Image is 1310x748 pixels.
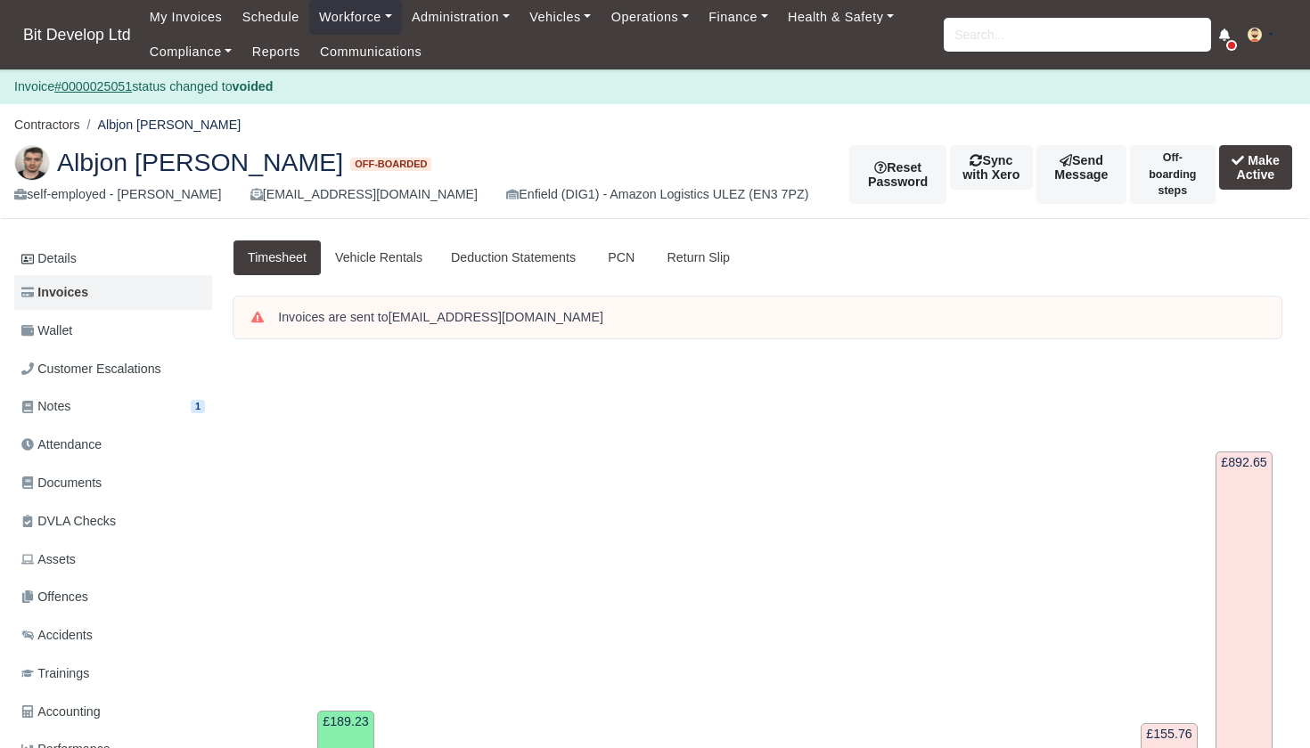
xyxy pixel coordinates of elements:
[21,587,88,607] span: Offences
[57,150,343,175] span: Albjon [PERSON_NAME]
[849,145,946,204] button: Reset Password
[21,511,116,532] span: DVLA Checks
[54,79,132,93] u: #0000025051
[590,240,652,275] a: PCN
[14,618,212,653] a: Accidents
[310,35,432,69] a: Communications
[14,184,222,205] div: self-employed - [PERSON_NAME]
[278,309,1264,327] div: Invoices are sent to
[140,35,242,69] a: Compliance
[21,663,89,684] span: Trainings
[21,321,72,341] span: Wallet
[950,145,1033,190] button: Sync with Xero
[14,118,80,132] a: Contractors
[389,310,603,324] strong: [EMAIL_ADDRESS][DOMAIN_NAME]
[14,542,212,577] a: Assets
[242,35,310,69] a: Reports
[191,400,205,413] span: 1
[14,313,212,348] a: Wallet
[1,131,1309,220] div: Albjon Janca
[1036,145,1126,204] a: Send Message
[944,18,1211,52] input: Search...
[14,17,140,53] span: Bit Develop Ltd
[21,625,93,646] span: Accidents
[14,18,140,53] a: Bit Develop Ltd
[1130,145,1216,204] button: Off-boarding steps
[21,359,161,379] span: Customer Escalations
[350,158,431,171] span: Off-boarded
[14,504,212,539] a: DVLA Checks
[14,352,212,386] a: Customer Escalations
[21,396,70,417] span: Notes
[14,389,212,424] a: Notes 1
[233,240,321,275] a: Timesheet
[14,275,212,310] a: Invoices
[14,427,212,462] a: Attendance
[14,242,212,275] a: Details
[21,702,101,722] span: Accounting
[21,473,102,493] span: Documents
[21,282,88,303] span: Invoices
[14,580,212,614] a: Offences
[21,435,102,455] span: Attendance
[14,656,212,691] a: Trainings
[321,240,437,275] a: Vehicle Rentals
[14,466,212,500] a: Documents
[1219,145,1292,190] button: Make Active
[437,240,590,275] a: Deduction Statements
[250,184,478,205] div: [EMAIL_ADDRESS][DOMAIN_NAME]
[233,79,274,93] strong: voided
[1221,663,1310,748] iframe: Chat Widget
[21,549,76,570] span: Assets
[80,115,242,135] li: Albjon [PERSON_NAME]
[506,184,808,205] div: Enfield (DIG1) - Amazon Logistics ULEZ (EN3 7PZ)
[14,695,212,729] a: Accounting
[653,240,744,275] a: Return Slip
